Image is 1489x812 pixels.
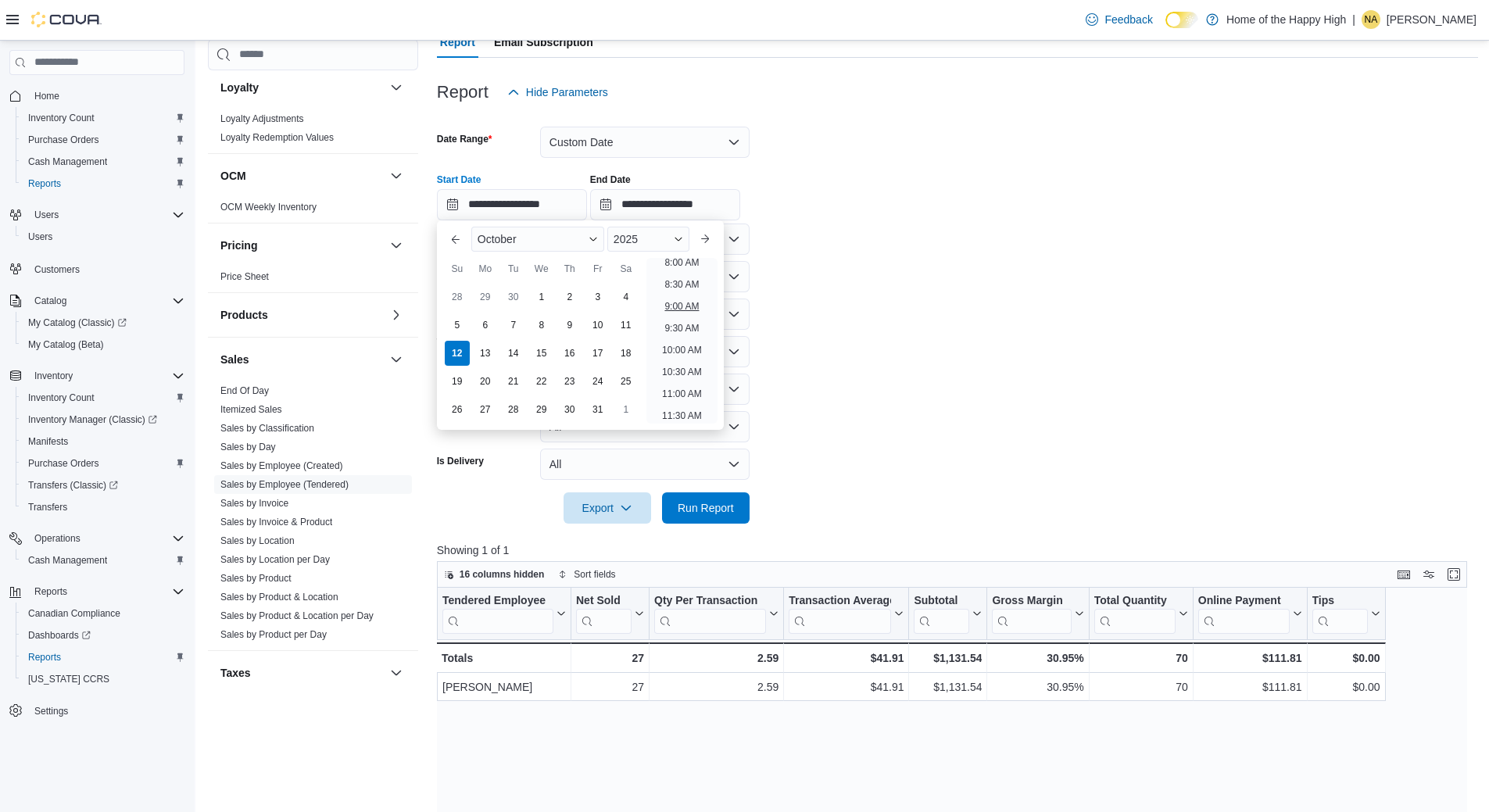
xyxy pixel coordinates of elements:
[220,629,327,640] a: Sales by Product per Day
[220,665,251,681] h3: Taxes
[557,341,582,366] div: day-16
[220,517,332,528] a: Sales by Invoice & Product
[1444,565,1463,584] button: Enter fullscreen
[220,516,332,528] span: Sales by Invoice & Product
[220,497,288,510] span: Sales by Invoice
[585,369,610,394] div: day-24
[16,334,191,356] button: My Catalog (Beta)
[1352,10,1355,29] p: |
[22,388,101,407] a: Inventory Count
[992,594,1083,634] button: Gross Margin
[16,453,191,474] button: Purchase Orders
[28,582,73,601] button: Reports
[437,542,1478,558] p: Showing 1 of 1
[445,313,470,338] div: day-5
[914,594,982,634] button: Subtotal
[22,498,73,517] a: Transfers
[658,275,705,294] li: 8:30 AM
[473,397,498,422] div: day-27
[573,492,642,524] span: Export
[437,83,489,102] h3: Report
[220,478,349,491] span: Sales by Employee (Tendered)
[28,702,74,721] a: Settings
[473,256,498,281] div: Mo
[473,284,498,309] div: day-29
[1079,4,1158,35] a: Feedback
[28,413,157,426] span: Inventory Manager (Classic)
[220,404,282,415] a: Itemized Sales
[220,168,246,184] h3: OCM
[607,227,689,252] div: Button. Open the year selector. 2025 is currently selected.
[28,259,184,278] span: Customers
[28,392,95,404] span: Inventory Count
[3,699,191,722] button: Settings
[28,206,184,224] span: Users
[443,227,468,252] button: Previous Month
[22,476,124,495] a: Transfers (Classic)
[574,568,615,581] span: Sort fields
[1394,565,1413,584] button: Keyboard shortcuts
[1104,12,1152,27] span: Feedback
[16,549,191,571] button: Cash Management
[662,492,750,524] button: Run Report
[529,341,554,366] div: day-15
[220,132,334,143] a: Loyalty Redemption Values
[220,591,338,603] span: Sales by Product & Location
[28,554,107,567] span: Cash Management
[220,422,314,435] span: Sales by Classification
[22,174,184,193] span: Reports
[220,352,249,367] h3: Sales
[22,335,184,354] span: My Catalog (Beta)
[220,113,304,125] span: Loyalty Adjustments
[220,460,343,471] a: Sales by Employee (Created)
[22,410,163,429] a: Inventory Manager (Classic)
[654,594,766,609] div: Qty Per Transaction
[678,500,734,516] span: Run Report
[16,603,191,624] button: Canadian Compliance
[16,312,191,334] a: My Catalog (Classic)
[656,341,708,359] li: 10:00 AM
[557,397,582,422] div: day-30
[442,594,566,634] button: Tendered Employee
[1093,594,1175,634] div: Total Quantity
[501,369,526,394] div: day-21
[28,260,86,279] a: Customers
[501,77,614,108] button: Hide Parameters
[1365,10,1378,29] span: NA
[1362,10,1380,29] div: Nikki Abramovic
[220,385,269,397] span: End Of Day
[728,308,740,320] button: Open list of options
[585,313,610,338] div: day-10
[1093,594,1187,634] button: Total Quantity
[1387,10,1476,29] p: [PERSON_NAME]
[437,173,481,186] label: Start Date
[220,535,295,546] a: Sales by Location
[656,406,708,425] li: 11:30 AM
[438,565,551,584] button: 16 columns hidden
[220,665,384,681] button: Taxes
[34,209,59,221] span: Users
[22,227,184,246] span: Users
[445,369,470,394] div: day-19
[220,307,384,323] button: Products
[208,267,418,292] div: Pricing
[22,648,67,667] a: Reports
[437,455,484,467] label: Is Delivery
[557,313,582,338] div: day-9
[460,568,545,581] span: 16 columns hidden
[22,313,133,332] a: My Catalog (Classic)
[3,204,191,226] button: Users
[22,626,97,645] a: Dashboards
[437,189,587,220] input: Press the down key to enter a popover containing a calendar. Press the escape key to close the po...
[28,479,118,492] span: Transfers (Classic)
[658,319,705,338] li: 9:30 AM
[28,112,95,124] span: Inventory Count
[1198,649,1302,667] div: $111.81
[728,233,740,245] button: Open list of options
[220,553,330,566] span: Sales by Location per Day
[1312,594,1367,634] div: Tips
[3,365,191,387] button: Inventory
[564,492,651,524] button: Export
[529,256,554,281] div: We
[576,594,644,634] button: Net Sold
